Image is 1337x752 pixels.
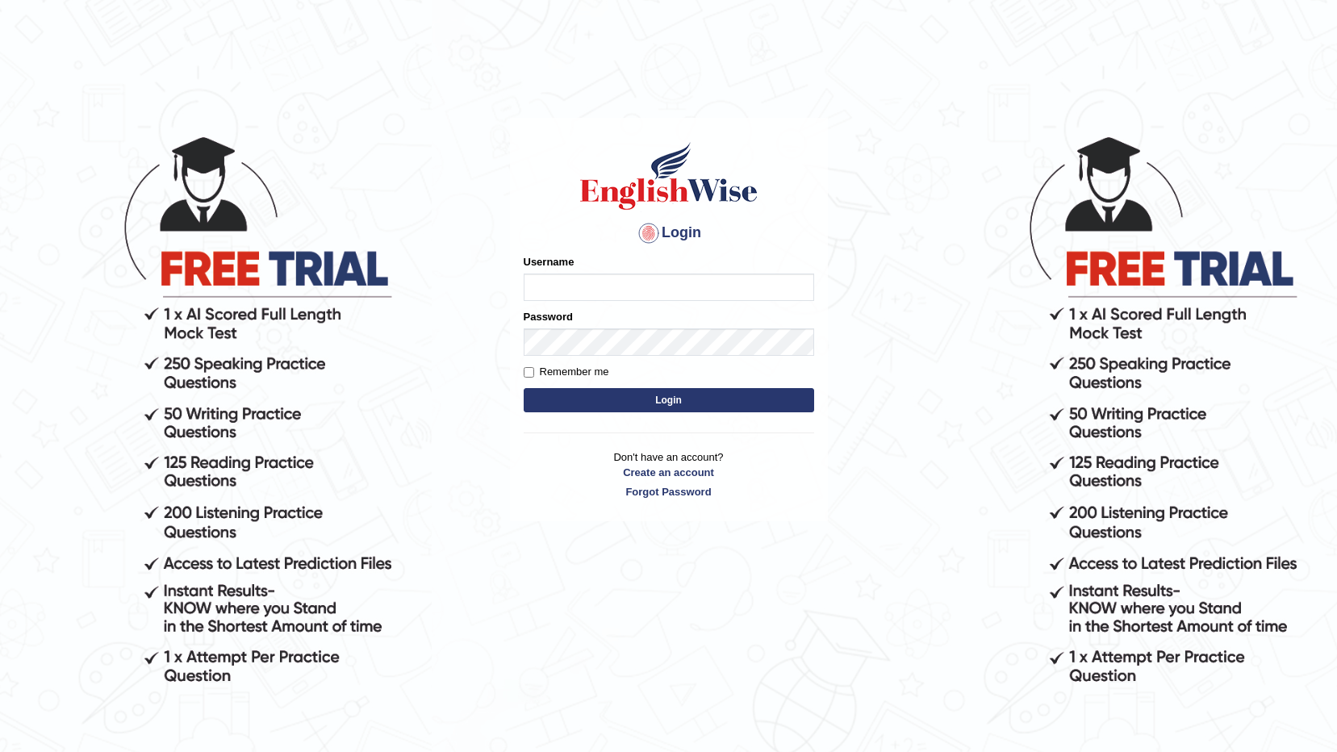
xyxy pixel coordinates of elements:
[524,388,814,412] button: Login
[524,220,814,246] h4: Login
[524,449,814,499] p: Don't have an account?
[524,484,814,499] a: Forgot Password
[577,140,761,212] img: Logo of English Wise sign in for intelligent practice with AI
[524,254,574,269] label: Username
[524,465,814,480] a: Create an account
[524,367,534,378] input: Remember me
[524,309,573,324] label: Password
[524,364,609,380] label: Remember me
